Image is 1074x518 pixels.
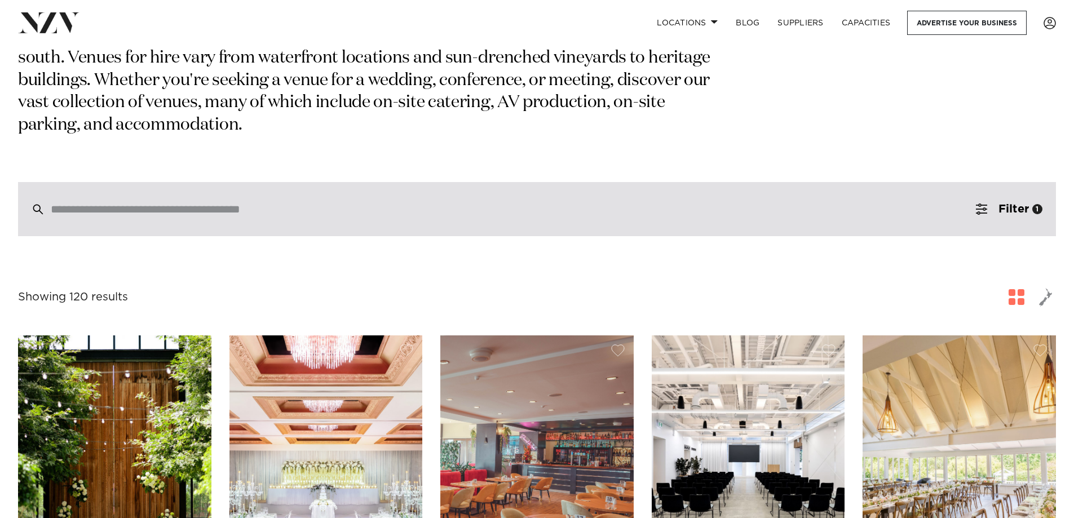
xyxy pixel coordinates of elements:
a: BLOG [727,11,768,35]
button: Filter1 [962,182,1056,236]
img: nzv-logo.png [18,12,79,33]
a: Locations [648,11,727,35]
a: Capacities [833,11,900,35]
span: Filter [998,203,1029,215]
div: 1 [1032,204,1042,214]
a: Advertise your business [907,11,1027,35]
div: Showing 120 results [18,289,128,306]
a: SUPPLIERS [768,11,832,35]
